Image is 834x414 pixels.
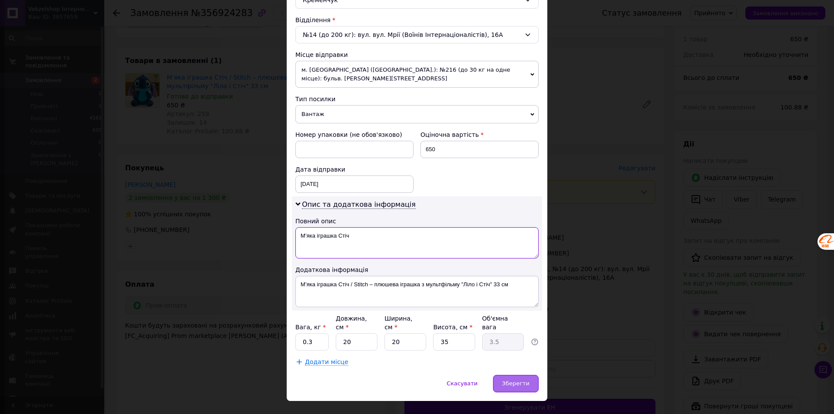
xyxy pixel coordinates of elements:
textarea: М’яка іграшка Стіч / Stitch – плюшева іграшка з мультфільму "Ліло і Стіч" 33 см [295,276,539,307]
div: Номер упаковки (не обов'язково) [295,130,414,139]
label: Ширина, см [384,315,412,331]
span: Опис та додаткова інформація [302,200,416,209]
label: Вага, кг [295,324,326,331]
div: №14 (до 200 кг): вул. вул. Мрії (Воїнів Інтернаціоналістів), 16А [295,26,539,43]
div: Додаткова інформація [295,265,539,274]
span: Тип посилки [295,96,335,103]
span: Скасувати [447,380,477,387]
div: Відділення [295,16,539,24]
div: Дата відправки [295,165,414,174]
span: м. [GEOGRAPHIC_DATA] ([GEOGRAPHIC_DATA].): №216 (до 30 кг на одне місце): бульв. [PERSON_NAME][ST... [295,61,539,88]
label: Довжина, см [336,315,367,331]
span: Додати місце [305,358,348,366]
div: Оціночна вартість [420,130,539,139]
span: Вантаж [295,105,539,123]
span: Місце відправки [295,51,348,58]
div: Об'ємна вага [482,314,524,331]
textarea: М’яка іграшка Стіч [295,227,539,258]
label: Висота, см [433,324,472,331]
div: Повний опис [295,217,539,225]
span: Зберегти [502,380,530,387]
